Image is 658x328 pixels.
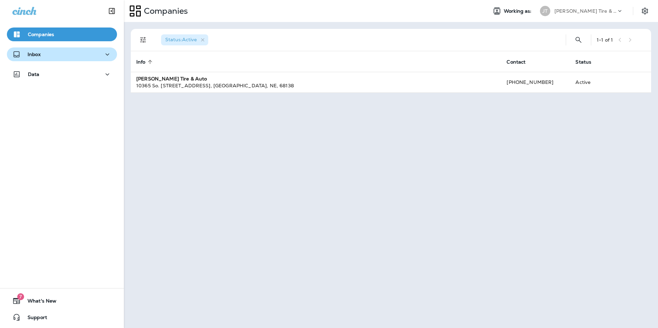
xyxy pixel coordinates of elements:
p: Inbox [28,52,41,57]
div: JT [540,6,550,16]
button: Data [7,67,117,81]
td: Active [570,72,614,92]
strong: [PERSON_NAME] Tire & Auto [136,76,207,82]
span: Working as: [504,8,533,14]
span: Status [575,59,600,65]
button: Companies [7,28,117,41]
p: Data [28,72,40,77]
span: Info [136,59,146,65]
button: Search Companies [572,33,585,47]
div: 10365 So. [STREET_ADDRESS] , [GEOGRAPHIC_DATA] , NE , 68138 [136,82,496,89]
span: Status : Active [165,36,197,43]
span: What's New [21,298,56,306]
span: 7 [17,293,24,300]
span: Support [21,315,47,323]
p: Companies [141,6,188,16]
p: Companies [28,32,54,37]
span: Info [136,59,155,65]
div: Status:Active [161,34,208,45]
span: Contact [507,59,526,65]
div: 1 - 1 of 1 [597,37,613,43]
span: Contact [507,59,534,65]
button: Collapse Sidebar [102,4,121,18]
span: Status [575,59,591,65]
td: [PHONE_NUMBER] [501,72,570,92]
button: Support [7,310,117,324]
button: 7What's New [7,294,117,308]
p: [PERSON_NAME] Tire & Auto [554,8,616,14]
button: Inbox [7,47,117,61]
button: Settings [639,5,651,17]
button: Filters [136,33,150,47]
